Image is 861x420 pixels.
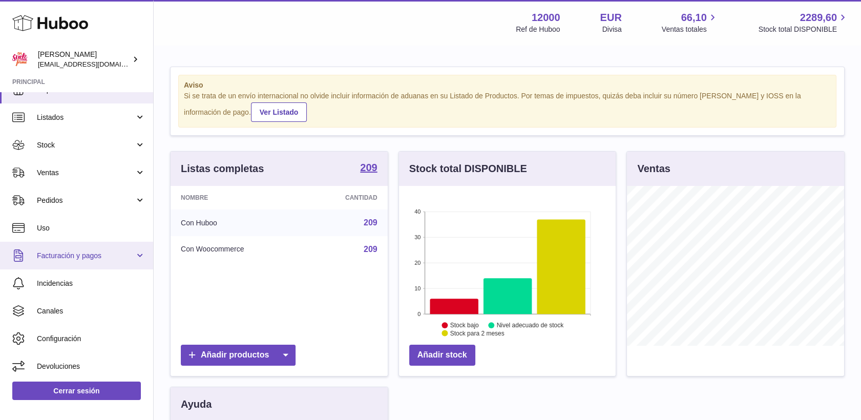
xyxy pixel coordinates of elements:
span: Ventas [37,168,135,178]
span: Uso [37,223,145,233]
span: Listados [37,113,135,122]
span: Configuración [37,334,145,344]
a: Añadir productos [181,345,296,366]
div: Ref de Huboo [516,25,560,34]
td: Con Woocommerce [171,236,304,263]
strong: EUR [600,11,622,25]
h3: Listas completas [181,162,264,176]
text: 40 [414,208,421,215]
a: 209 [364,245,377,254]
span: Pedidos [37,196,135,205]
td: Con Huboo [171,209,304,236]
strong: Aviso [184,80,831,90]
span: Incidencias [37,279,145,288]
text: 0 [417,311,421,317]
a: 66,10 Ventas totales [662,11,719,34]
span: Devoluciones [37,362,145,371]
span: 2289,60 [800,11,837,25]
text: Stock para 2 meses [450,330,505,337]
strong: 209 [360,162,377,173]
div: [PERSON_NAME] [38,50,130,69]
img: mar@ensuelofirme.com [12,52,28,67]
text: Stock bajo [450,322,479,329]
span: Stock total DISPONIBLE [759,25,849,34]
h3: Ayuda [181,397,212,411]
h3: Ventas [637,162,670,176]
a: 209 [364,218,377,227]
a: Ver Listado [251,102,307,122]
th: Cantidad [304,186,387,209]
div: Divisa [602,25,622,34]
a: 2289,60 Stock total DISPONIBLE [759,11,849,34]
text: 20 [414,260,421,266]
text: Nivel adecuado de stock [497,322,564,329]
span: Facturación y pagos [37,251,135,261]
span: Stock [37,140,135,150]
text: 30 [414,234,421,240]
a: Añadir stock [409,345,475,366]
span: Canales [37,306,145,316]
div: Si se trata de un envío internacional no olvide incluir información de aduanas en su Listado de P... [184,91,831,122]
text: 10 [414,285,421,291]
h3: Stock total DISPONIBLE [409,162,527,176]
a: 209 [360,162,377,175]
a: Cerrar sesión [12,382,141,400]
th: Nombre [171,186,304,209]
span: [EMAIL_ADDRESS][DOMAIN_NAME] [38,60,151,68]
span: Ventas totales [662,25,719,34]
strong: 12000 [532,11,560,25]
span: 66,10 [681,11,707,25]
